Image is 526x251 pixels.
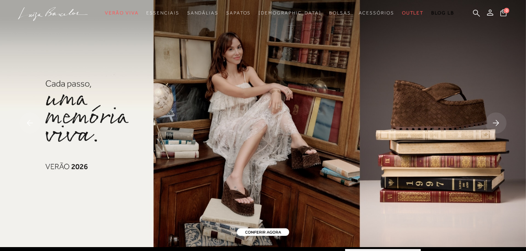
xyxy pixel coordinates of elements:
[329,6,351,20] a: noSubCategoriesText
[498,9,509,19] button: 0
[105,6,138,20] a: noSubCategoriesText
[187,6,218,20] a: noSubCategoriesText
[359,10,394,16] span: Acessórios
[329,10,351,16] span: Bolsas
[226,6,251,20] a: noSubCategoriesText
[226,10,251,16] span: Sapatos
[431,10,454,16] span: BLOG LB
[146,10,179,16] span: Essenciais
[105,10,138,16] span: Verão Viva
[402,10,424,16] span: Outlet
[259,10,321,16] span: [DEMOGRAPHIC_DATA]
[146,6,179,20] a: noSubCategoriesText
[187,10,218,16] span: Sandálias
[359,6,394,20] a: noSubCategoriesText
[402,6,424,20] a: noSubCategoriesText
[431,6,454,20] a: BLOG LB
[259,6,321,20] a: noSubCategoriesText
[504,8,509,13] span: 0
